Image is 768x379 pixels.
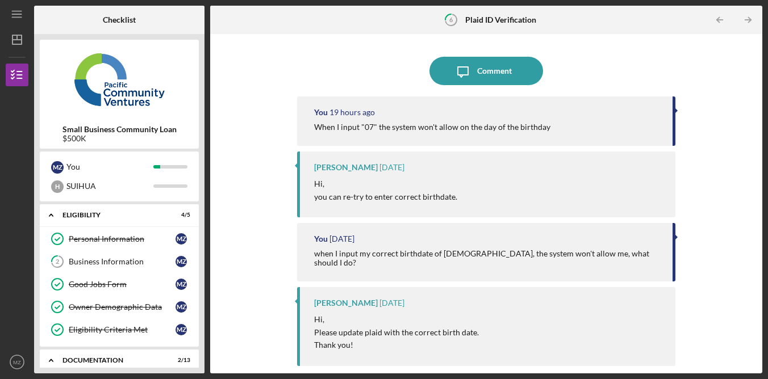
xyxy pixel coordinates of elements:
[56,258,59,266] tspan: 2
[62,357,162,364] div: Documentation
[314,313,479,326] p: Hi,
[62,212,162,218] div: Eligibility
[45,296,193,318] a: Owner Demographic DataMZ
[314,123,550,132] div: When I input "07" the system won't allow on the day of the birthday
[13,359,21,365] text: MZ
[170,357,190,364] div: 2 / 13
[314,234,328,243] div: You
[314,191,457,203] p: you can re-try to enter correct birthdate.
[176,324,187,335] div: M Z
[176,279,187,290] div: M Z
[69,257,176,266] div: Business Information
[69,234,176,243] div: Personal Information
[51,180,64,193] div: H
[314,298,378,308] div: [PERSON_NAME]
[329,234,354,243] time: 2025-09-10 23:53
[51,161,64,174] div: M Z
[176,301,187,313] div: M Z
[429,57,543,85] button: Comment
[314,326,479,339] p: Please update plaid with the correct birth date.
[379,298,404,308] time: 2025-09-10 20:45
[69,325,176,334] div: Eligibility Criteria Met
[379,163,404,172] time: 2025-09-10 23:57
[45,318,193,341] a: Eligibility Criteria MetMZ
[6,351,28,373] button: MZ
[170,212,190,218] div: 4 / 5
[465,15,536,24] b: Plaid ID Verification
[314,249,661,267] div: when I input my correct birthdate of [DEMOGRAPHIC_DATA], the system won't allow me, what should I...
[62,125,177,134] b: Small Business Community Loan
[176,233,187,245] div: M Z
[314,339,479,351] p: Thank you!
[40,45,199,113] img: Product logo
[45,250,193,273] a: 2Business InformationMZ
[103,15,136,24] b: Checklist
[66,157,153,176] div: You
[314,178,457,190] p: Hi,
[66,176,153,196] div: SUIHUA
[314,163,378,172] div: [PERSON_NAME]
[62,134,177,143] div: $500K
[176,256,187,267] div: M Z
[449,16,453,23] tspan: 6
[477,57,512,85] div: Comment
[69,302,176,311] div: Owner Demographic Data
[45,228,193,250] a: Personal InformationMZ
[69,280,176,289] div: Good Jobs Form
[329,108,375,117] time: 2025-09-12 00:11
[45,273,193,296] a: Good Jobs FormMZ
[314,108,328,117] div: You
